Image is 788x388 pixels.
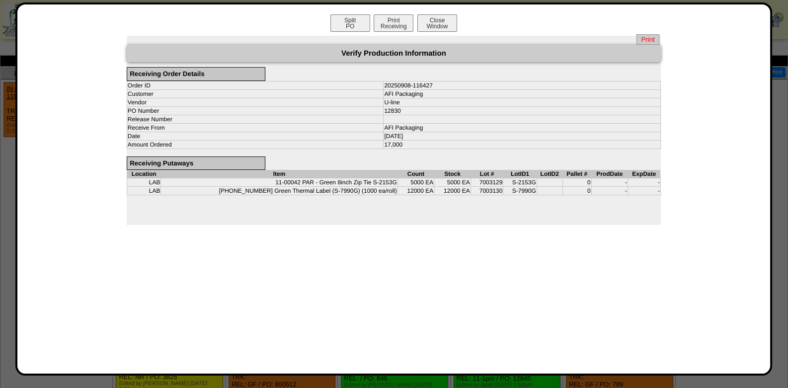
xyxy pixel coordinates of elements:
th: Location [127,170,161,178]
td: Receive From [127,123,383,132]
td: Vendor [127,98,383,106]
td: 12000 EA [397,187,434,195]
td: Release Number [127,115,383,123]
td: 20250908-116427 [384,81,661,89]
div: Receiving Putaways [127,156,265,170]
th: ProdDate [591,170,628,178]
td: 7003130 [471,187,503,195]
td: S-7990G [503,187,537,195]
td: S-2153G [503,178,537,187]
td: - [591,178,628,187]
button: CloseWindow [417,14,457,32]
th: Count [397,170,434,178]
td: [DATE] [384,132,661,140]
td: 0 [562,178,591,187]
td: LAB [127,187,161,195]
th: LotID1 [503,170,537,178]
a: Print [636,34,659,45]
button: PrintReceiving [374,14,413,32]
th: Lot # [471,170,503,178]
td: Customer [127,89,383,98]
td: [PHONE_NUMBER] Green Thermal Label (S-7990G) (1000 ea/roll) [161,187,397,195]
td: 11-00042 PAR - Green 8inch Zip Tie S-2153G [161,178,397,187]
a: CloseWindow [416,22,458,30]
td: Order ID [127,81,383,89]
td: - [591,187,628,195]
td: LAB [127,178,161,187]
button: SplitPO [330,14,370,32]
td: 5000 EA [434,178,471,187]
td: AFI Packaging [384,123,661,132]
td: Amount Ordered [127,140,383,149]
td: - [628,187,660,195]
th: Stock [434,170,471,178]
div: Receiving Order Details [127,67,265,81]
td: AFI Packaging [384,89,661,98]
td: 5000 EA [397,178,434,187]
td: 7003129 [471,178,503,187]
td: Date [127,132,383,140]
th: ExpDate [628,170,660,178]
td: 12830 [384,106,661,115]
td: U-line [384,98,661,106]
td: PO Number [127,106,383,115]
th: Item [161,170,397,178]
th: Pallet # [562,170,591,178]
th: LotID2 [537,170,562,178]
td: 17,000 [384,140,661,149]
div: Verify Production Information [127,45,661,62]
td: 12000 EA [434,187,471,195]
td: - [628,178,660,187]
td: 0 [562,187,591,195]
